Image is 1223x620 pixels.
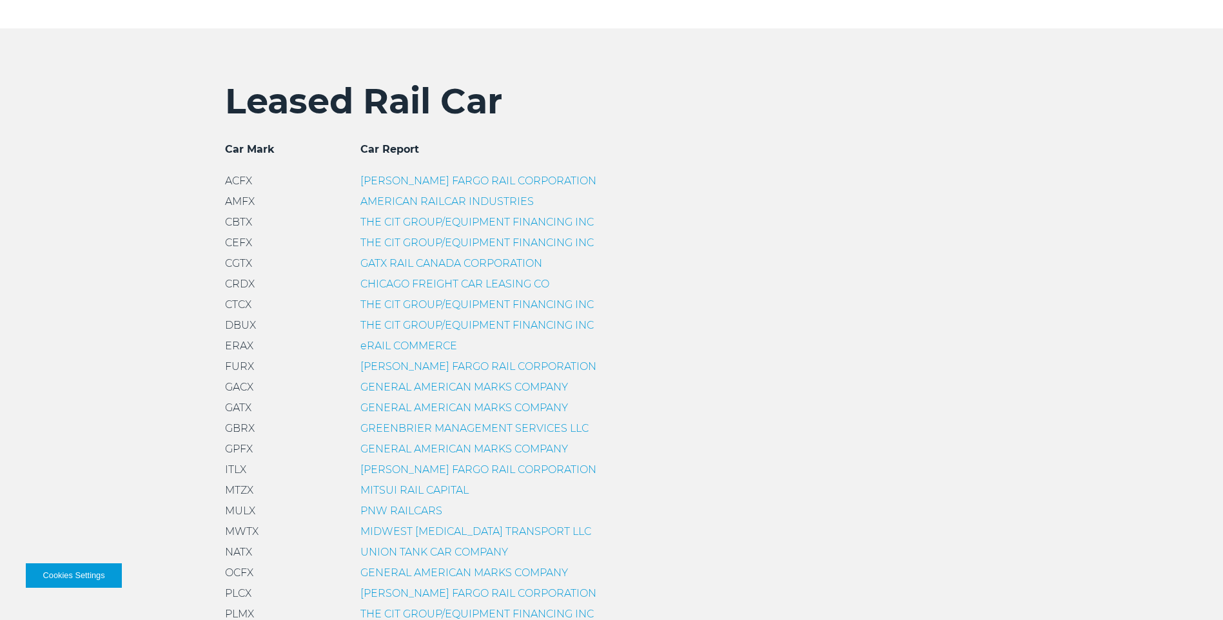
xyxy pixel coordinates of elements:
a: eRAIL COMMERCE [360,340,457,352]
span: MWTX [225,525,259,538]
span: GPFX [225,443,253,455]
span: GACX [225,381,253,393]
a: CHICAGO FREIGHT CAR LEASING CO [360,278,549,290]
a: MITSUI RAIL CAPITAL [360,484,469,496]
span: FURX [225,360,254,373]
span: GATX [225,402,251,414]
a: GENERAL AMERICAN MARKS COMPANY [360,567,568,579]
a: [PERSON_NAME] FARGO RAIL CORPORATION [360,463,596,476]
span: ERAX [225,340,253,352]
span: ITLX [225,463,246,476]
a: AMERICAN RAILCAR INDUSTRIES [360,195,534,208]
a: UNION TANK CAR COMPANY [360,546,508,558]
span: PLMX [225,608,254,620]
a: MIDWEST [MEDICAL_DATA] TRANSPORT LLC [360,525,591,538]
a: PNW RAILCARS [360,505,442,517]
span: MTZX [225,484,253,496]
span: CTCX [225,298,251,311]
a: THE CIT GROUP/EQUIPMENT FINANCING INC [360,319,594,331]
span: CEFX [225,237,252,249]
a: GENERAL AMERICAN MARKS COMPANY [360,381,568,393]
a: GATX RAIL CANADA CORPORATION [360,257,542,269]
a: GREENBRIER MANAGEMENT SERVICES LLC [360,422,589,434]
span: MULX [225,505,255,517]
span: GBRX [225,422,255,434]
span: CRDX [225,278,255,290]
span: ACFX [225,175,252,187]
span: Car Report [360,143,419,155]
span: OCFX [225,567,253,579]
span: Car Mark [225,143,275,155]
span: NATX [225,546,252,558]
span: PLCX [225,587,251,599]
a: THE CIT GROUP/EQUIPMENT FINANCING INC [360,237,594,249]
span: CBTX [225,216,252,228]
span: CGTX [225,257,252,269]
a: [PERSON_NAME] FARGO RAIL CORPORATION [360,360,596,373]
a: THE CIT GROUP/EQUIPMENT FINANCING INC [360,608,594,620]
a: THE CIT GROUP/EQUIPMENT FINANCING INC [360,298,594,311]
button: Cookies Settings [26,563,122,588]
a: [PERSON_NAME] FARGO RAIL CORPORATION [360,175,596,187]
a: GENERAL AMERICAN MARKS COMPANY [360,443,568,455]
a: [PERSON_NAME] FARGO RAIL CORPORATION [360,587,596,599]
h2: Leased Rail Car [225,80,999,122]
span: DBUX [225,319,256,331]
a: GENERAL AMERICAN MARKS COMPANY [360,402,568,414]
span: AMFX [225,195,255,208]
a: THE CIT GROUP/EQUIPMENT FINANCING INC [360,216,594,228]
